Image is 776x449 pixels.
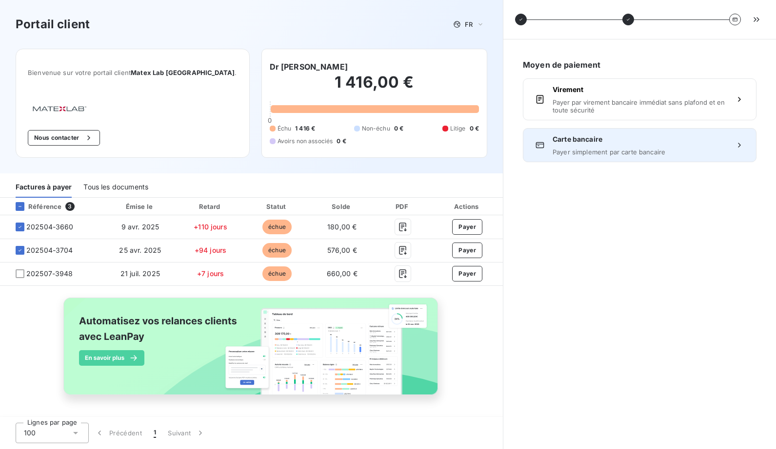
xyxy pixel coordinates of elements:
span: échue [262,243,292,258]
span: 660,00 € [327,269,358,278]
span: échue [262,220,292,234]
span: 180,00 € [327,223,357,231]
span: 100 [24,428,36,438]
span: Litige [450,124,466,133]
span: Non-échu [362,124,390,133]
span: Échu [278,124,292,133]
button: Payer [452,243,482,258]
span: +7 jours [197,269,224,278]
span: 202504-3704 [26,245,73,255]
span: Avoirs non associés [278,137,333,146]
span: 1 416 € [295,124,315,133]
span: 3 [65,202,74,211]
div: Actions [434,202,501,211]
div: Statut [246,202,308,211]
button: Payer [452,219,482,235]
span: Matex Lab [GEOGRAPHIC_DATA] [131,69,235,76]
span: 0 [268,116,272,124]
span: Payer par virement bancaire immédiat sans plafond et en toute sécurité [553,98,727,114]
button: Nous contacter [28,130,100,146]
button: 1 [148,423,162,443]
h3: Portail client [16,16,90,33]
span: 0 € [337,137,346,146]
div: Émise le [105,202,175,211]
span: échue [262,266,292,281]
span: 21 juil. 2025 [120,269,160,278]
span: 202507-3948 [26,269,73,279]
div: Solde [312,202,372,211]
img: Company logo [28,102,90,114]
span: 1 [154,428,156,438]
span: FR [465,20,473,28]
div: Retard [179,202,242,211]
div: Tous les documents [83,177,148,198]
span: 9 avr. 2025 [121,223,159,231]
img: banner [55,292,449,412]
span: 0 € [470,124,479,133]
h6: Moyen de paiement [523,59,756,71]
div: Référence [8,202,61,211]
span: Bienvenue sur votre portail client . [28,69,238,76]
div: Factures à payer [16,177,72,198]
span: 25 avr. 2025 [119,246,161,254]
span: +110 jours [194,223,227,231]
span: Carte bancaire [553,134,727,144]
div: PDF [376,202,430,211]
span: 0 € [394,124,403,133]
button: Précédent [89,423,148,443]
span: 202504-3660 [26,222,74,232]
h6: Dr [PERSON_NAME] [270,61,348,73]
span: 576,00 € [327,246,357,254]
button: Suivant [162,423,211,443]
button: Payer [452,266,482,281]
span: Virement [553,85,727,94]
h2: 1 416,00 € [270,73,479,102]
span: Payer simplement par carte bancaire [553,148,727,156]
span: +94 jours [195,246,226,254]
